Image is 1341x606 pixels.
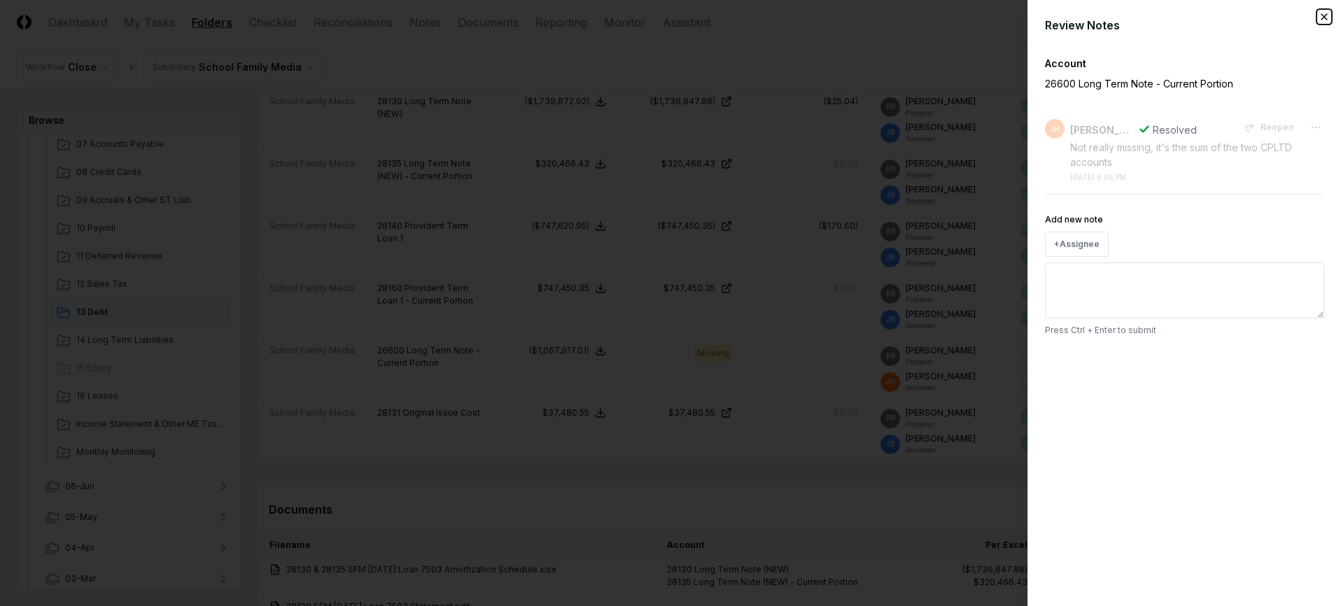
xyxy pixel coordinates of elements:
[1045,324,1324,337] p: Press Ctrl + Enter to submit
[1045,232,1109,257] button: +Assignee
[1045,214,1103,225] label: Add new note
[1045,56,1324,71] div: Account
[1153,122,1197,137] div: Resolved
[1050,124,1060,134] span: JH
[1070,122,1133,137] div: [PERSON_NAME]
[1070,140,1324,169] div: Not really missing, it's the sum of the two CPLTD accounts
[1235,115,1302,140] button: Reopen
[1070,172,1126,183] div: [DATE] 9:06 PM
[1045,76,1276,91] p: 26600 Long Term Note - Current Portion
[1045,17,1324,34] div: Review Notes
